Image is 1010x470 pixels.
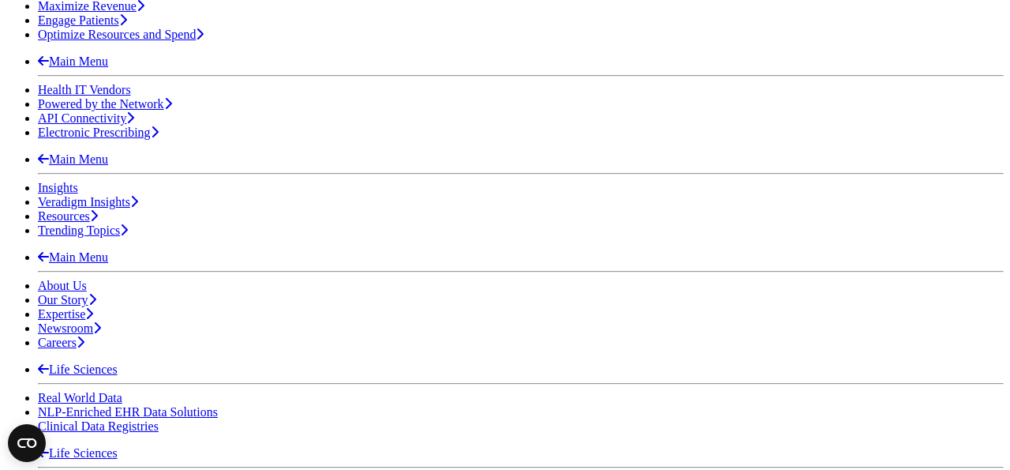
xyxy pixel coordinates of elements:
a: API Connectivity [38,111,134,125]
a: Careers [38,336,84,349]
a: Life Sciences [38,446,118,460]
a: Our Story [38,293,96,306]
a: Main Menu [38,250,108,264]
a: Insights [38,181,78,194]
a: Optimize Resources and Spend [38,28,204,41]
a: Engage Patients [38,13,127,27]
a: Powered by the Network [38,97,172,111]
a: Expertise [38,307,93,321]
a: Trending Topics [38,224,128,237]
a: Real World Data [38,391,122,404]
a: Health IT Vendors [38,83,131,96]
a: Main Menu [38,152,108,166]
a: About Us [38,279,87,292]
a: Main Menu [38,55,108,68]
a: Clinical Data Registries [38,419,159,433]
button: Open CMP widget [8,424,46,462]
a: Life Sciences [38,363,118,376]
a: Resources [38,209,98,223]
a: Electronic Prescribing [38,126,159,139]
a: NLP-Enriched EHR Data Solutions [38,405,218,419]
a: Newsroom [38,321,101,335]
a: Veradigm Insights [38,195,138,209]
